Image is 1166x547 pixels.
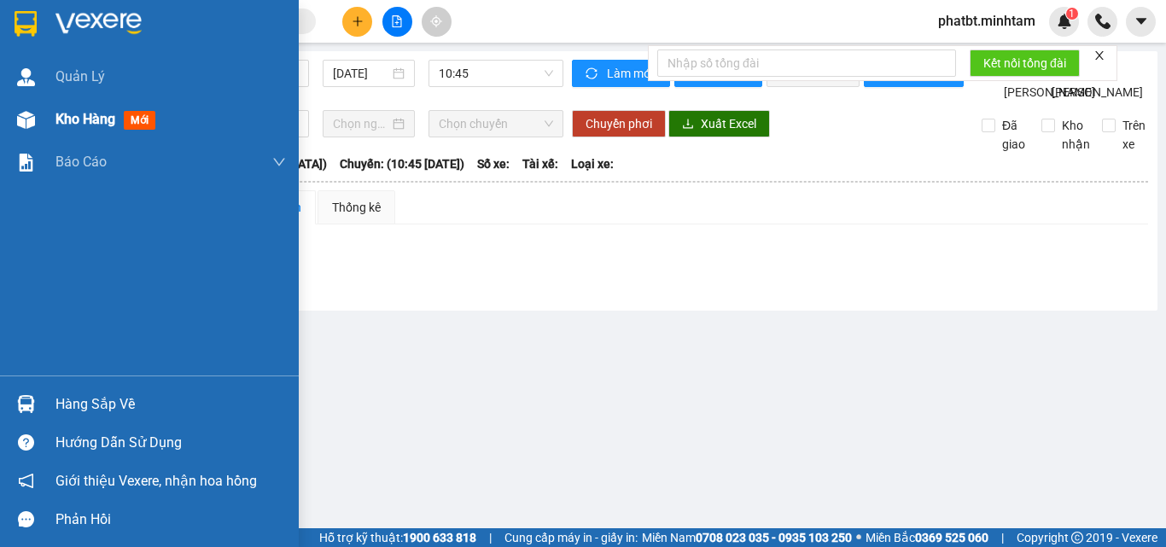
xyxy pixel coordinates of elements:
button: caret-down [1126,7,1156,37]
img: warehouse-icon [17,68,35,86]
button: aim [422,7,452,37]
span: Hỗ trợ kỹ thuật: [319,528,476,547]
img: icon-new-feature [1057,14,1072,29]
span: Chọn chuyến [439,111,553,137]
span: notification [18,473,34,489]
button: downloadXuất Excel [668,110,770,137]
button: syncLàm mới [572,60,670,87]
span: close [1093,49,1105,61]
img: solution-icon [17,154,35,172]
div: Thống kê [332,198,381,217]
span: | [489,528,492,547]
span: 1 [1069,8,1075,20]
span: Trên xe [1116,116,1152,154]
div: Phản hồi [55,507,286,532]
img: warehouse-icon [17,111,35,129]
span: Cung cấp máy in - giấy in: [504,528,638,547]
button: Kết nối tổng đài [970,49,1080,77]
span: Kết nối tổng đài [983,54,1066,73]
input: 13/08/2025 [333,64,389,83]
span: Báo cáo [55,151,107,172]
span: Đã giao [995,116,1032,154]
span: phatbt.minhtam [924,10,1049,32]
input: Chọn ngày [333,114,389,133]
span: Tài xế: [522,154,558,173]
span: Quản Lý [55,66,105,87]
span: file-add [391,15,403,27]
span: Miền Nam [642,528,852,547]
span: sync [586,67,600,81]
span: plus [352,15,364,27]
span: aim [430,15,442,27]
span: Làm mới [607,64,656,83]
span: mới [124,111,155,130]
span: Miền Bắc [866,528,988,547]
sup: 1 [1066,8,1078,20]
strong: 1900 633 818 [403,531,476,544]
strong: 0369 525 060 [915,531,988,544]
button: Chuyển phơi [572,110,666,137]
span: message [18,511,34,527]
span: Giới thiệu Vexere, nhận hoa hồng [55,470,257,492]
span: | [1001,528,1004,547]
span: question-circle [18,434,34,451]
img: warehouse-icon [17,395,35,413]
span: Số xe: [477,154,510,173]
span: down [272,155,286,169]
span: Chuyến: (10:45 [DATE]) [340,154,464,173]
span: Kho nhận [1055,116,1097,154]
span: caret-down [1134,14,1149,29]
img: phone-icon [1095,14,1111,29]
img: logo-vxr [15,11,37,37]
input: Nhập số tổng đài [657,49,956,77]
div: Hướng dẫn sử dụng [55,430,286,456]
span: ⚪️ [856,534,861,541]
span: Loại xe: [571,154,614,173]
button: file-add [382,7,412,37]
span: copyright [1071,532,1083,544]
span: Kho hàng [55,111,115,127]
div: Hàng sắp về [55,392,286,417]
strong: 0708 023 035 - 0935 103 250 [696,531,852,544]
button: plus [342,7,372,37]
span: 10:45 [439,61,553,86]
